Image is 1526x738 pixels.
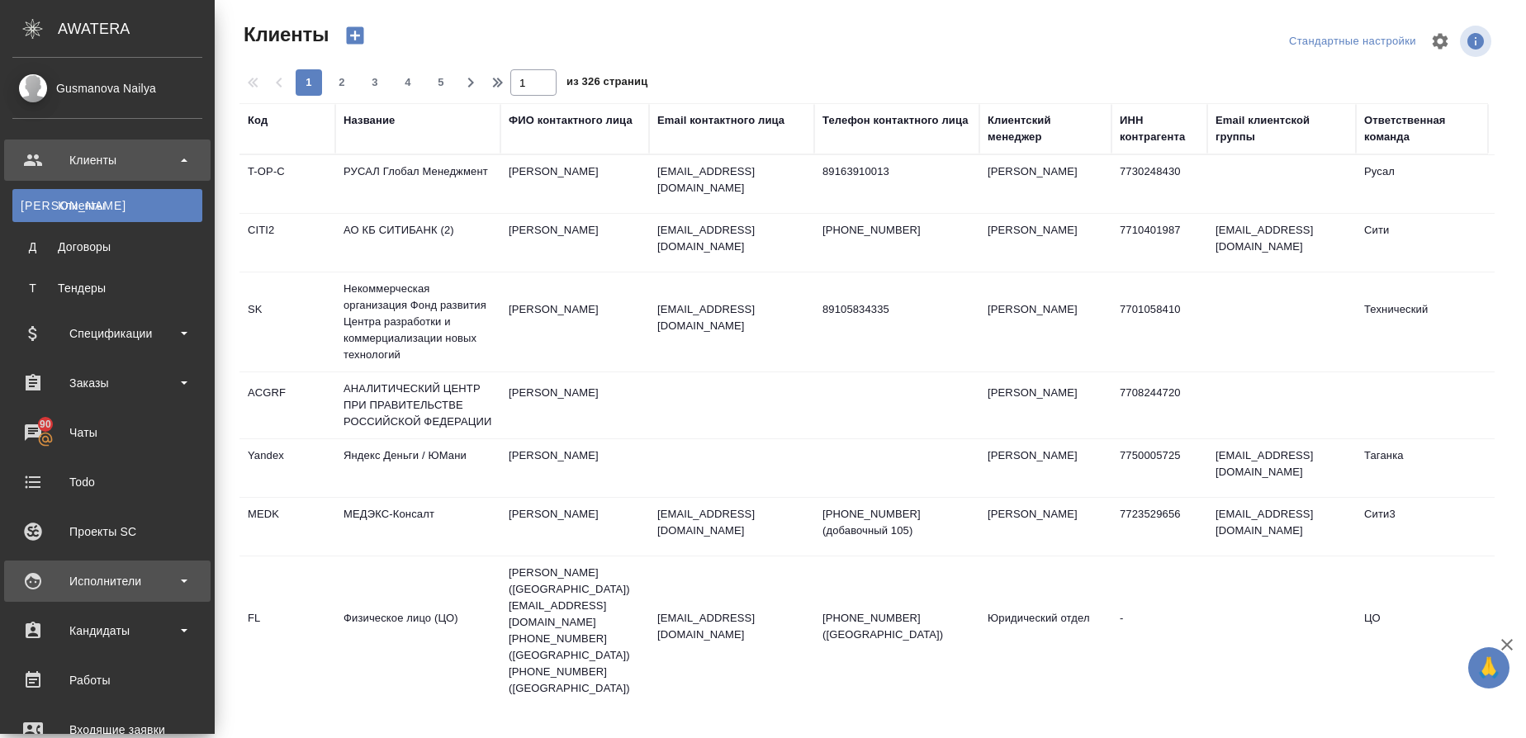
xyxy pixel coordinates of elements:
[428,69,454,96] button: 5
[335,439,500,497] td: Яндекс Деньги / ЮМани
[344,112,395,129] div: Название
[335,498,500,556] td: МЕДЭКС-Консалт
[1460,26,1495,57] span: Посмотреть информацию
[979,214,1111,272] td: [PERSON_NAME]
[988,112,1103,145] div: Клиентский менеджер
[979,498,1111,556] td: [PERSON_NAME]
[1364,112,1480,145] div: Ответственная команда
[21,280,194,296] div: Тендеры
[1111,214,1207,272] td: 7710401987
[1356,439,1488,497] td: Таганка
[1207,439,1356,497] td: [EMAIL_ADDRESS][DOMAIN_NAME]
[58,12,215,45] div: AWATERA
[1120,112,1199,145] div: ИНН контрагента
[1207,498,1356,556] td: [EMAIL_ADDRESS][DOMAIN_NAME]
[657,222,806,255] p: [EMAIL_ADDRESS][DOMAIN_NAME]
[329,69,355,96] button: 2
[500,376,649,434] td: [PERSON_NAME]
[500,498,649,556] td: [PERSON_NAME]
[362,69,388,96] button: 3
[395,69,421,96] button: 4
[239,602,335,660] td: FL
[822,506,971,539] p: [PHONE_NUMBER] (добавочный 105)
[1356,214,1488,272] td: Сити
[1111,376,1207,434] td: 7708244720
[12,420,202,445] div: Чаты
[248,112,268,129] div: Код
[822,222,971,239] p: [PHONE_NUMBER]
[979,376,1111,434] td: [PERSON_NAME]
[1111,498,1207,556] td: 7723529656
[657,112,784,129] div: Email контактного лица
[12,569,202,594] div: Исполнители
[822,610,971,643] p: [PHONE_NUMBER] ([GEOGRAPHIC_DATA])
[12,189,202,222] a: [PERSON_NAME]Клиенты
[12,470,202,494] div: Todo
[4,511,211,552] a: Проекты SC
[239,498,335,556] td: MEDK
[822,163,971,180] p: 89163910013
[21,197,194,214] div: Клиенты
[239,293,335,351] td: SK
[329,74,355,91] span: 2
[21,239,194,255] div: Договоры
[657,301,806,334] p: [EMAIL_ADDRESS][DOMAIN_NAME]
[1468,647,1509,688] button: 🙏
[12,618,202,643] div: Кандидаты
[979,602,1111,660] td: Юридический отдел
[12,668,202,693] div: Работы
[12,148,202,173] div: Клиенты
[239,376,335,434] td: ACGRF
[1111,439,1207,497] td: 7750005725
[566,72,647,96] span: из 326 страниц
[1207,214,1356,272] td: [EMAIL_ADDRESS][DOMAIN_NAME]
[30,416,61,433] span: 90
[12,79,202,97] div: Gusmanova Nailya
[509,112,633,129] div: ФИО контактного лица
[239,214,335,272] td: CITI2
[335,155,500,213] td: РУСАЛ Глобал Менеджмент
[239,155,335,213] td: T-OP-C
[12,371,202,395] div: Заказы
[335,372,500,438] td: АНАЛИТИЧЕСКИЙ ЦЕНТР ПРИ ПРАВИТЕЛЬСТВЕ РОССИЙСКОЙ ФЕДЕРАЦИИ
[239,21,329,48] span: Клиенты
[500,556,649,705] td: [PERSON_NAME] ([GEOGRAPHIC_DATA]) [EMAIL_ADDRESS][DOMAIN_NAME] [PHONE_NUMBER] ([GEOGRAPHIC_DATA])...
[12,321,202,346] div: Спецификации
[335,602,500,660] td: Физическое лицо (ЦО)
[822,112,969,129] div: Телефон контактного лица
[362,74,388,91] span: 3
[1356,293,1488,351] td: Технический
[1111,293,1207,351] td: 7701058410
[500,439,649,497] td: [PERSON_NAME]
[500,155,649,213] td: [PERSON_NAME]
[1420,21,1460,61] span: Настроить таблицу
[500,214,649,272] td: [PERSON_NAME]
[4,461,211,503] a: Todo
[657,610,806,643] p: [EMAIL_ADDRESS][DOMAIN_NAME]
[1475,650,1503,685] span: 🙏
[12,230,202,263] a: ДДоговоры
[1111,155,1207,213] td: 7730248430
[657,506,806,539] p: [EMAIL_ADDRESS][DOMAIN_NAME]
[657,163,806,196] p: [EMAIL_ADDRESS][DOMAIN_NAME]
[395,74,421,91] span: 4
[12,519,202,544] div: Проекты SC
[335,21,375,50] button: Создать
[1356,602,1488,660] td: ЦО
[979,293,1111,351] td: [PERSON_NAME]
[239,439,335,497] td: Yandex
[335,214,500,272] td: АО КБ СИТИБАНК (2)
[1285,29,1420,54] div: split button
[1111,602,1207,660] td: -
[4,660,211,701] a: Работы
[1356,498,1488,556] td: Сити3
[822,301,971,318] p: 89105834335
[12,272,202,305] a: ТТендеры
[979,155,1111,213] td: [PERSON_NAME]
[979,439,1111,497] td: [PERSON_NAME]
[335,272,500,371] td: Некоммерческая организация Фонд развития Центра разработки и коммерциализации новых технологий
[428,74,454,91] span: 5
[1356,155,1488,213] td: Русал
[500,293,649,351] td: [PERSON_NAME]
[4,412,211,453] a: 90Чаты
